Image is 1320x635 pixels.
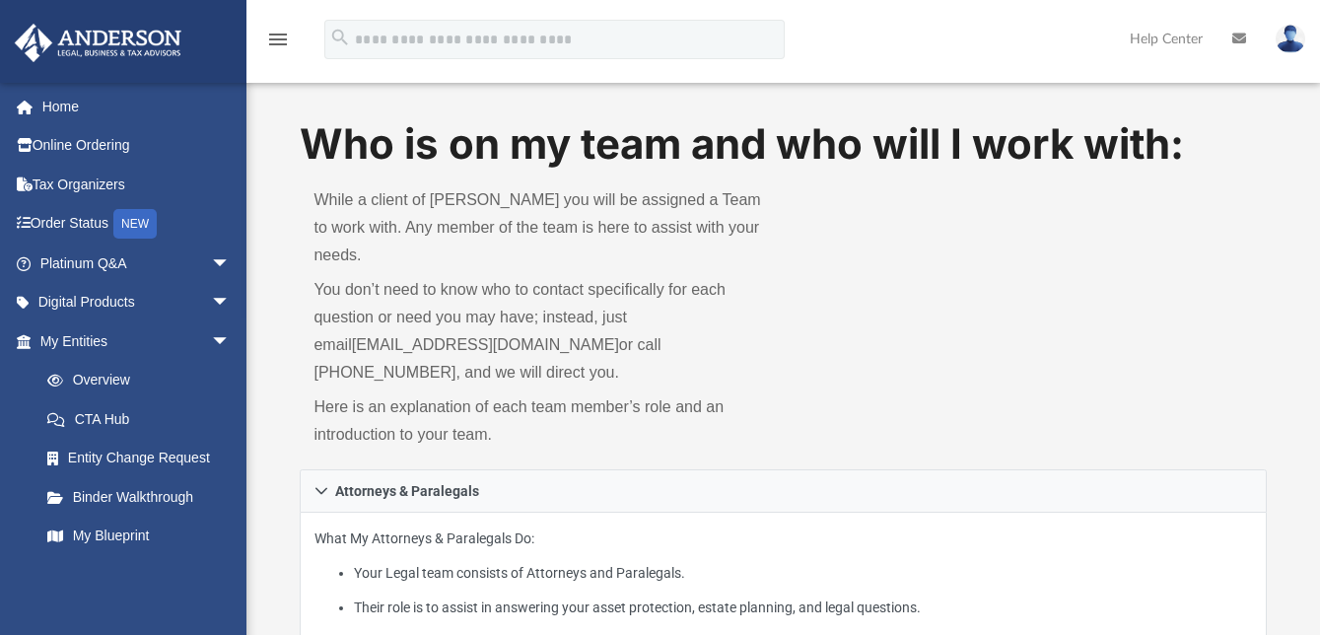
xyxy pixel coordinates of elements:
[354,596,1252,620] li: Their role is to assist in answering your asset protection, estate planning, and legal questions.
[28,477,260,517] a: Binder Walkthrough
[9,24,187,62] img: Anderson Advisors Platinum Portal
[266,28,290,51] i: menu
[28,361,260,400] a: Overview
[113,209,157,239] div: NEW
[14,244,260,283] a: Platinum Q&Aarrow_drop_down
[352,336,619,353] a: [EMAIL_ADDRESS][DOMAIN_NAME]
[300,115,1266,174] h1: Who is on my team and who will I work with:
[14,165,260,204] a: Tax Organizers
[211,283,250,323] span: arrow_drop_down
[14,204,260,245] a: Order StatusNEW
[335,484,479,498] span: Attorneys & Paralegals
[28,555,260,595] a: Tax Due Dates
[14,283,260,322] a: Digital Productsarrow_drop_down
[313,186,769,269] p: While a client of [PERSON_NAME] you will be assigned a Team to work with. Any member of the team ...
[28,517,250,556] a: My Blueprint
[14,321,260,361] a: My Entitiesarrow_drop_down
[313,393,769,449] p: Here is an explanation of each team member’s role and an introduction to your team.
[28,399,260,439] a: CTA Hub
[354,561,1252,586] li: Your Legal team consists of Attorneys and Paralegals.
[1276,25,1305,53] img: User Pic
[211,244,250,284] span: arrow_drop_down
[266,37,290,51] a: menu
[28,439,260,478] a: Entity Change Request
[14,87,260,126] a: Home
[329,27,351,48] i: search
[313,276,769,387] p: You don’t need to know who to contact specifically for each question or need you may have; instea...
[300,469,1266,513] a: Attorneys & Paralegals
[211,321,250,362] span: arrow_drop_down
[14,126,260,166] a: Online Ordering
